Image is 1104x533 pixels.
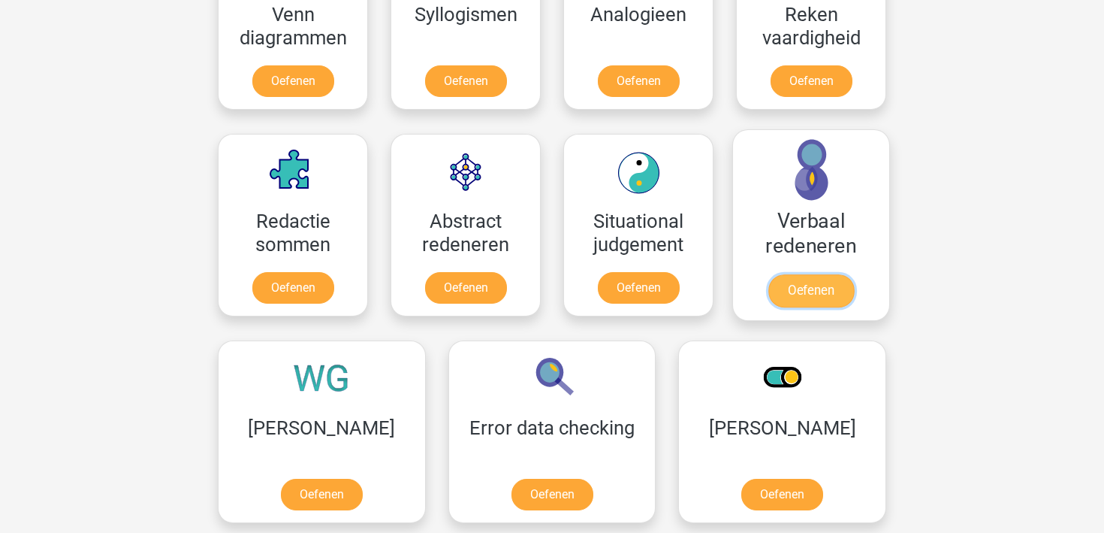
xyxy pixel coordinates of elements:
[281,479,363,510] a: Oefenen
[598,65,680,97] a: Oefenen
[252,272,334,304] a: Oefenen
[425,65,507,97] a: Oefenen
[771,65,852,97] a: Oefenen
[511,479,593,510] a: Oefenen
[598,272,680,304] a: Oefenen
[741,479,823,510] a: Oefenen
[425,272,507,304] a: Oefenen
[252,65,334,97] a: Oefenen
[768,274,854,307] a: Oefenen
